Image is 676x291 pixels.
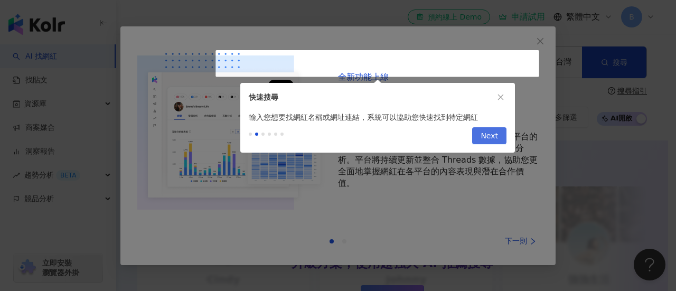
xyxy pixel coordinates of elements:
div: 輸入您想要找網紅名稱或網址連結，系統可以協助您快速找到特定網紅 [240,111,515,123]
div: 快速搜尋 [249,91,495,103]
span: close [497,93,504,101]
button: close [495,91,506,103]
button: Next [472,127,506,144]
span: Next [481,128,498,145]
